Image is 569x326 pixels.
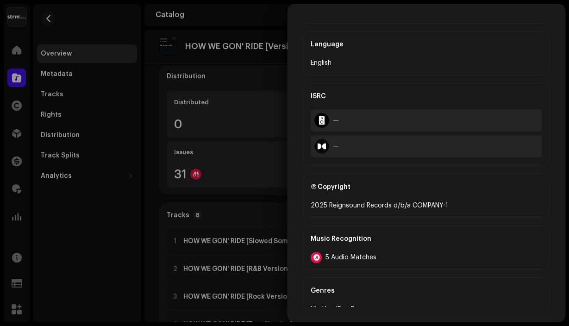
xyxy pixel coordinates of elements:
[311,57,542,69] div: English
[333,143,339,150] div: —
[311,83,542,109] div: ISRC
[333,117,339,124] div: —
[311,226,542,252] div: Music Recognition
[311,278,542,304] div: Genres
[311,200,542,211] div: 2025 Reignsound Records d/b/a COMPANY-1
[311,31,542,57] div: Language
[325,254,376,261] span: 5 Audio Matches
[311,174,542,200] div: Ⓟ Copyright
[311,304,542,315] div: Hip Hop/Rap,Rap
